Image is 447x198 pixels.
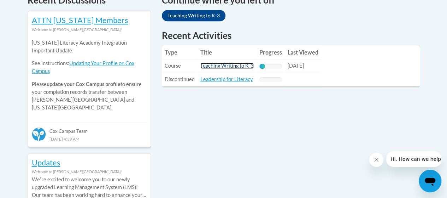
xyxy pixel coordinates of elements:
div: Please to ensure your completion records transfer between [PERSON_NAME][GEOGRAPHIC_DATA] and [US_... [32,34,147,117]
div: Progress, % [259,64,265,69]
a: Teaching Writing to K-3 [200,63,254,69]
b: update your Cox Campus profile [47,81,120,87]
a: Leadership for Literacy [200,76,253,82]
th: Type [162,45,198,60]
a: ATTN [US_STATE] Members [32,15,128,25]
div: [DATE] 4:39 AM [32,135,147,143]
div: Cox Campus Team [32,122,147,135]
iframe: Message from company [386,151,441,167]
iframe: Button to launch messaging window [419,170,441,192]
div: Welcome to [PERSON_NAME][GEOGRAPHIC_DATA]! [32,168,147,176]
img: Cox Campus Team [32,127,46,141]
th: Progress [257,45,285,60]
p: [US_STATE] Literacy Academy Integration Important Update [32,39,147,55]
a: Updates [32,158,60,167]
a: Updating Your Profile on Cox Campus [32,60,134,74]
iframe: Close message [369,153,383,167]
h1: Recent Activities [162,29,420,42]
a: Teaching Writing to K-3 [162,10,225,21]
th: Title [198,45,257,60]
span: [DATE] [288,63,304,69]
div: Welcome to [PERSON_NAME][GEOGRAPHIC_DATA]! [32,26,147,34]
p: See instructions: [32,60,147,75]
span: Hi. How can we help? [4,5,57,11]
span: Discontinued [165,76,195,82]
th: Last Viewed [285,45,321,60]
span: Course [165,63,181,69]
